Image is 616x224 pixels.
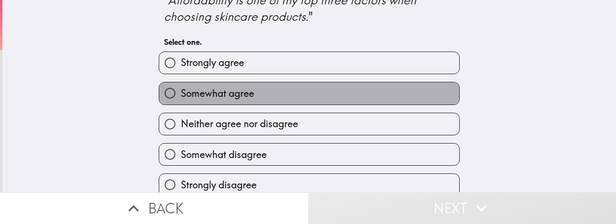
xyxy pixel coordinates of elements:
[159,144,459,165] button: Somewhat disagree
[159,174,459,196] button: Strongly disagree
[159,113,459,135] button: Neither agree nor disagree
[164,37,454,47] h6: Select one.
[181,87,254,100] span: Somewhat agree
[181,117,298,131] span: Neither agree nor disagree
[181,148,267,161] span: Somewhat disagree
[181,178,257,192] span: Strongly disagree
[159,52,459,74] button: Strongly agree
[159,82,459,104] button: Somewhat agree
[181,56,244,69] span: Strongly agree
